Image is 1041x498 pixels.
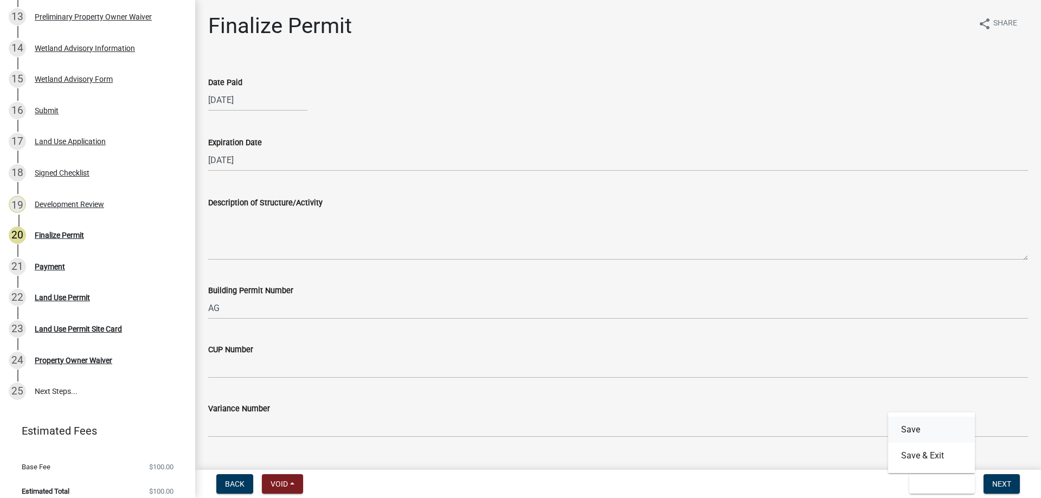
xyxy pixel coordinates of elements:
div: 25 [9,383,26,400]
div: Wetland Advisory Information [35,44,135,52]
span: $100.00 [149,488,173,495]
div: 20 [9,227,26,244]
label: Description of Structure/Activity [208,199,323,207]
span: Back [225,480,245,488]
span: $100.00 [149,463,173,470]
button: Save & Exit [909,474,975,494]
div: 16 [9,102,26,119]
span: Save & Exit [918,480,960,488]
div: 13 [9,8,26,25]
div: 19 [9,196,26,213]
div: Signed Checklist [35,169,89,177]
div: 17 [9,133,26,150]
div: 15 [9,70,26,88]
label: Expiration Date [208,139,262,147]
div: Land Use Permit Site Card [35,325,122,333]
div: 18 [9,164,26,182]
button: Save [888,417,975,443]
div: Preliminary Property Owner Waiver [35,13,152,21]
button: Save & Exit [888,443,975,469]
div: 21 [9,258,26,275]
a: Estimated Fees [9,420,178,442]
h1: Finalize Permit [208,13,352,39]
div: 22 [9,289,26,306]
label: Variance Number [208,405,270,413]
span: Share [993,17,1017,30]
i: share [978,17,991,30]
span: Next [992,480,1011,488]
div: 23 [9,320,26,338]
div: Wetland Advisory Form [35,75,113,83]
div: Land Use Permit [35,294,90,301]
div: Save & Exit [888,412,975,473]
div: Payment [35,263,65,270]
button: Back [216,474,253,494]
label: CUP Number [208,346,253,354]
button: shareShare [969,13,1026,34]
div: Submit [35,107,59,114]
span: Base Fee [22,463,50,470]
div: Development Review [35,201,104,208]
div: Land Use Application [35,138,106,145]
span: Void [271,480,288,488]
label: Date Paid [208,79,242,87]
div: Finalize Permit [35,231,84,239]
div: 24 [9,352,26,369]
span: Estimated Total [22,488,69,495]
button: Void [262,474,303,494]
label: Building Permit Number [208,287,293,295]
div: 14 [9,40,26,57]
button: Next [984,474,1020,494]
input: mm/dd/yyyy [208,89,307,111]
div: Property Owner Waiver [35,357,112,364]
